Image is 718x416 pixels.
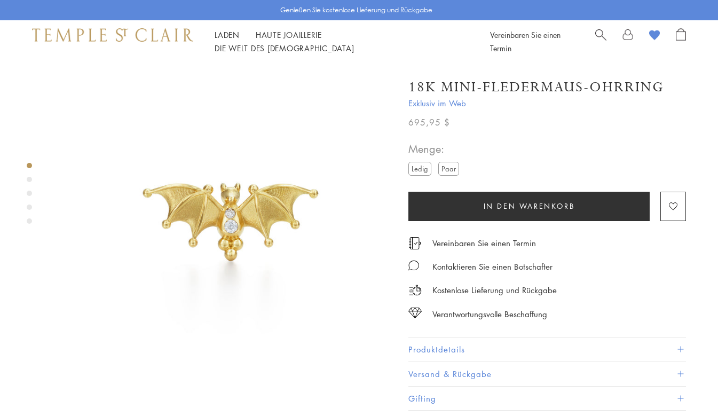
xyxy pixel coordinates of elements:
[408,362,686,386] button: Versand & Rückgabe
[215,28,466,55] nav: Hauptnavigation
[649,28,660,44] a: View Wishlist
[408,192,650,221] button: In den Warenkorb
[280,5,432,15] p: Genießen Sie kostenlose Lieferung und Rückgabe
[215,43,354,53] font: Die Welt des [DEMOGRAPHIC_DATA]
[256,29,322,40] a: Haute JoaillerieHaute Joaillerie
[484,200,575,212] span: In den Warenkorb
[32,28,193,41] img: Tempel St. Clair
[408,140,463,158] span: Menge:
[408,393,436,404] font: Gifting
[676,28,686,55] a: Einkaufstasche öffnen
[408,344,465,355] font: Produktdetails
[595,28,606,55] a: Suchen
[408,337,686,362] button: Produktdetails
[665,366,707,405] iframe: Gorgias live chat messenger
[408,368,492,379] font: Versand & Rückgabe
[432,284,557,297] p: Kostenlose Lieferung und Rückgabe
[215,43,354,53] a: Die Welt des [DEMOGRAPHIC_DATA]Die Welt des [DEMOGRAPHIC_DATA]
[408,115,450,129] span: 695,95 $
[438,162,459,175] label: Paar
[432,308,547,321] div: Verantwortungsvolle Beschaffung
[408,308,422,318] img: icon_sourcing.svg
[215,29,240,40] font: Laden
[432,237,536,249] a: Vereinbaren Sie einen Termin
[408,260,419,271] img: MessageIcon-01_2.svg
[408,97,686,110] span: Exklusiv im Web
[408,387,686,411] button: Gifting
[408,162,431,175] label: Ledig
[408,78,664,97] h1: 18K Mini-Fledermaus-Ohrring
[490,29,561,53] a: Vereinbaren Sie einen Termin
[408,284,422,297] img: icon_delivery.svg
[69,63,392,386] img: E18104-MINIBAT
[408,237,421,249] img: icon_appointment.svg
[256,29,322,40] font: Haute Joaillerie
[215,29,240,40] a: LadenLaden
[432,260,553,273] div: Kontaktieren Sie einen Botschafter
[27,160,32,232] div: Navigation in der Produktgalerie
